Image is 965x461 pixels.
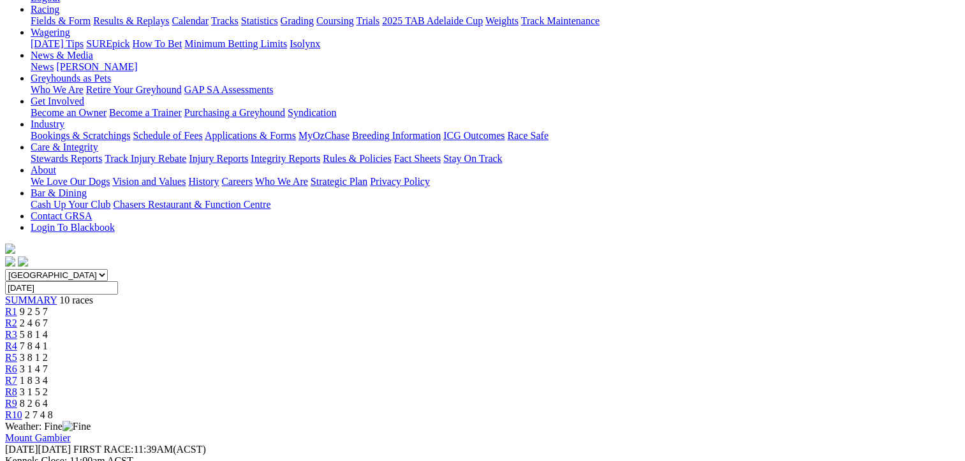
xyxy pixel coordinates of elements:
div: About [31,176,960,187]
div: Bar & Dining [31,199,960,210]
a: R1 [5,306,17,317]
img: Fine [63,421,91,432]
img: twitter.svg [18,256,28,267]
div: Greyhounds as Pets [31,84,960,96]
a: Breeding Information [352,130,441,141]
a: Trials [356,15,379,26]
a: Become an Owner [31,107,107,118]
a: R2 [5,318,17,328]
a: R8 [5,386,17,397]
div: Industry [31,130,960,142]
span: [DATE] [5,444,38,455]
a: Track Maintenance [521,15,600,26]
a: We Love Our Dogs [31,176,110,187]
a: Grading [281,15,314,26]
a: Integrity Reports [251,153,320,164]
a: 2025 TAB Adelaide Cup [382,15,483,26]
a: Minimum Betting Limits [184,38,287,49]
a: Fields & Form [31,15,91,26]
a: Purchasing a Greyhound [184,107,285,118]
a: Who We Are [255,176,308,187]
a: Get Involved [31,96,84,106]
input: Select date [5,281,118,295]
a: Cash Up Your Club [31,199,110,210]
a: Racing [31,4,59,15]
a: Statistics [241,15,278,26]
span: 8 2 6 4 [20,398,48,409]
a: MyOzChase [298,130,350,141]
a: Stay On Track [443,153,502,164]
span: FIRST RACE: [73,444,133,455]
a: Rules & Policies [323,153,392,164]
a: Calendar [172,15,209,26]
a: Bar & Dining [31,187,87,198]
a: Chasers Restaurant & Function Centre [113,199,270,210]
a: How To Bet [133,38,182,49]
a: Race Safe [507,130,548,141]
span: Weather: Fine [5,421,91,432]
a: Fact Sheets [394,153,441,164]
a: Track Injury Rebate [105,153,186,164]
div: News & Media [31,61,960,73]
span: 3 8 1 2 [20,352,48,363]
a: R4 [5,340,17,351]
a: Stewards Reports [31,153,102,164]
a: Become a Trainer [109,107,182,118]
a: Syndication [288,107,336,118]
div: Racing [31,15,960,27]
a: SUREpick [86,38,129,49]
span: 2 4 6 7 [20,318,48,328]
a: SUMMARY [5,295,57,305]
span: R10 [5,409,22,420]
a: Privacy Policy [370,176,430,187]
a: R7 [5,375,17,386]
a: Results & Replays [93,15,169,26]
a: Greyhounds as Pets [31,73,111,84]
a: [PERSON_NAME] [56,61,137,72]
a: R9 [5,398,17,409]
a: Industry [31,119,64,129]
a: Schedule of Fees [133,130,202,141]
div: Wagering [31,38,960,50]
a: Wagering [31,27,70,38]
a: Tracks [211,15,239,26]
a: R5 [5,352,17,363]
span: R6 [5,363,17,374]
a: ICG Outcomes [443,130,505,141]
a: Mount Gambier [5,432,71,443]
span: 1 8 3 4 [20,375,48,386]
a: News & Media [31,50,93,61]
div: Get Involved [31,107,960,119]
div: Care & Integrity [31,153,960,165]
a: Injury Reports [189,153,248,164]
a: Bookings & Scratchings [31,130,130,141]
span: 3 1 4 7 [20,363,48,374]
a: GAP SA Assessments [184,84,274,95]
a: Careers [221,176,253,187]
a: [DATE] Tips [31,38,84,49]
a: R3 [5,329,17,340]
a: Applications & Forms [205,130,296,141]
span: [DATE] [5,444,71,455]
a: Login To Blackbook [31,222,115,233]
a: Who We Are [31,84,84,95]
a: Retire Your Greyhound [86,84,182,95]
span: 3 1 5 2 [20,386,48,397]
a: Contact GRSA [31,210,92,221]
img: facebook.svg [5,256,15,267]
a: Isolynx [290,38,320,49]
a: History [188,176,219,187]
span: 5 8 1 4 [20,329,48,340]
a: About [31,165,56,175]
span: 10 races [59,295,93,305]
a: Care & Integrity [31,142,98,152]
